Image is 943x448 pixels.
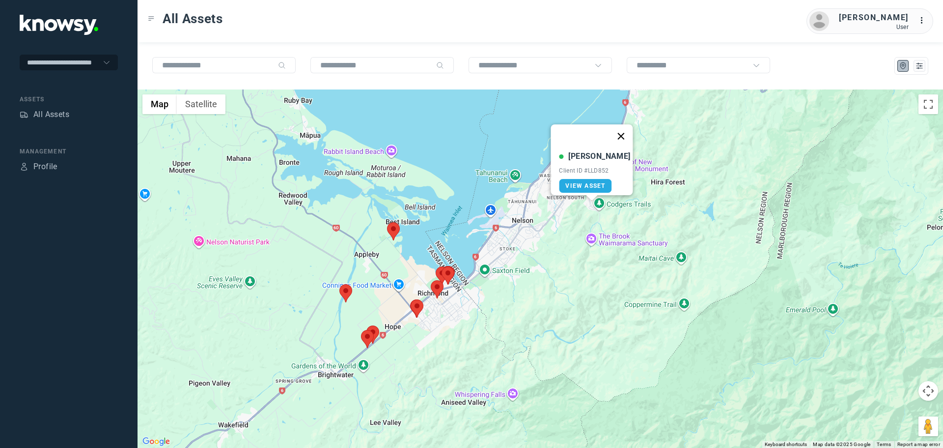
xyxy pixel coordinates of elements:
button: Keyboard shortcuts [765,441,807,448]
button: Toggle fullscreen view [918,94,938,114]
div: Profile [20,162,28,171]
button: Show street map [142,94,177,114]
div: : [918,15,930,28]
div: Assets [20,95,118,104]
div: Search [278,61,286,69]
a: Open this area in Google Maps (opens a new window) [140,435,172,448]
a: ProfileProfile [20,161,57,173]
div: [PERSON_NAME] [839,12,909,24]
img: avatar.png [809,11,829,31]
button: Show satellite imagery [177,94,225,114]
a: AssetsAll Assets [20,109,69,120]
div: Client ID #LLD852 [559,167,630,174]
img: Application Logo [20,15,98,35]
div: Toggle Menu [148,15,155,22]
button: Close [610,124,633,148]
div: All Assets [33,109,69,120]
a: Report a map error [897,442,940,447]
a: Terms (opens in new tab) [877,442,891,447]
img: Google [140,435,172,448]
span: All Assets [163,10,223,28]
div: User [839,24,909,30]
div: List [915,61,924,70]
tspan: ... [919,17,929,24]
div: Profile [33,161,57,173]
a: View Asset [559,179,611,193]
div: Map [899,61,908,70]
div: [PERSON_NAME] [568,150,630,162]
div: Search [436,61,444,69]
span: View Asset [565,182,605,189]
div: Management [20,147,118,156]
button: Map camera controls [918,381,938,401]
span: Map data ©2025 Google [813,442,870,447]
div: Assets [20,110,28,119]
button: Drag Pegman onto the map to open Street View [918,417,938,436]
div: : [918,15,930,27]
